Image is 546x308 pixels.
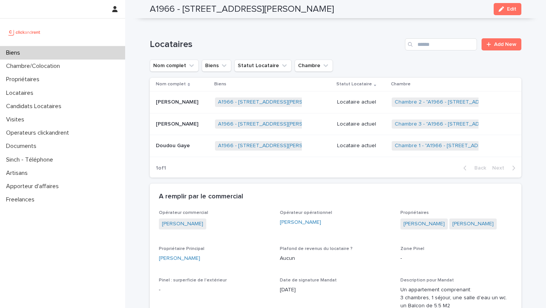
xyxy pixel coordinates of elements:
p: Documents [3,143,42,150]
p: - [400,255,512,262]
button: Nom complet [150,60,199,72]
p: Biens [214,80,226,88]
span: Add New [494,42,516,47]
a: [PERSON_NAME] [162,220,203,228]
span: Plafond de revenus du locataire ? [280,247,353,251]
button: Back [457,165,489,171]
p: Propriétaires [3,76,45,83]
img: UCB0brd3T0yccxBKYDjQ [6,25,43,40]
p: 1 of 1 [150,159,172,178]
span: Description pour Mandat [400,278,454,283]
p: [PERSON_NAME] [156,97,200,105]
h1: Locataires [150,39,402,50]
p: Operateurs clickandrent [3,129,75,137]
span: Next [492,165,509,171]
span: Back [470,165,486,171]
tr: [PERSON_NAME][PERSON_NAME] A1966 - [STREET_ADDRESS][PERSON_NAME] Locataire actuelChambre 2 - "A19... [150,91,521,113]
button: Edit [494,3,521,15]
a: Chambre 1 - "A1966 - [STREET_ADDRESS][PERSON_NAME]" [395,143,540,149]
button: Statut Locataire [234,60,292,72]
a: A1966 - [STREET_ADDRESS][PERSON_NAME] [218,99,329,105]
button: Chambre [295,60,333,72]
h2: A1966 - [STREET_ADDRESS][PERSON_NAME] [150,4,334,15]
span: Propriétaires [400,211,429,215]
p: [PERSON_NAME] [156,119,200,127]
h2: A remplir par le commercial [159,193,243,201]
span: Opérateur opérationnel [280,211,332,215]
p: Freelances [3,196,41,203]
a: [PERSON_NAME] [403,220,445,228]
a: Chambre 2 - "A1966 - [STREET_ADDRESS][PERSON_NAME]" [395,99,541,105]
p: Apporteur d'affaires [3,183,65,190]
tr: [PERSON_NAME][PERSON_NAME] A1966 - [STREET_ADDRESS][PERSON_NAME] Locataire actuelChambre 3 - "A19... [150,113,521,135]
p: Locataire actuel [337,143,386,149]
p: Chambre/Colocation [3,63,66,70]
a: A1966 - [STREET_ADDRESS][PERSON_NAME] [218,143,329,149]
p: Statut Locataire [336,80,372,88]
span: Date de signature Mandat [280,278,337,283]
p: Locataires [3,90,39,97]
span: Pinel : surperficie de l'extérieur [159,278,227,283]
span: Edit [507,6,516,12]
p: - [159,286,271,294]
a: [PERSON_NAME] [452,220,494,228]
button: Biens [202,60,231,72]
p: Visites [3,116,30,123]
p: Aucun [280,255,392,262]
p: Doudou Gaye [156,141,191,149]
p: Candidats Locataires [3,103,67,110]
input: Search [405,38,477,50]
p: Biens [3,49,26,57]
p: Chambre [391,80,411,88]
tr: Doudou GayeDoudou Gaye A1966 - [STREET_ADDRESS][PERSON_NAME] Locataire actuelChambre 1 - "A1966 -... [150,135,521,157]
p: Locataire actuel [337,99,386,105]
a: Chambre 3 - "A1966 - [STREET_ADDRESS][PERSON_NAME]" [395,121,541,127]
span: Propriétaire Principal [159,247,204,251]
a: [PERSON_NAME] [280,218,321,226]
p: [DATE] [280,286,392,294]
p: Nom complet [156,80,186,88]
a: [PERSON_NAME] [159,255,200,262]
p: Locataire actuel [337,121,386,127]
span: Zone Pinel [400,247,424,251]
p: Sinch - Téléphone [3,156,59,163]
button: Next [489,165,521,171]
span: Opérateur commercial [159,211,208,215]
a: A1966 - [STREET_ADDRESS][PERSON_NAME] [218,121,329,127]
a: Add New [482,38,521,50]
p: Artisans [3,170,34,177]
